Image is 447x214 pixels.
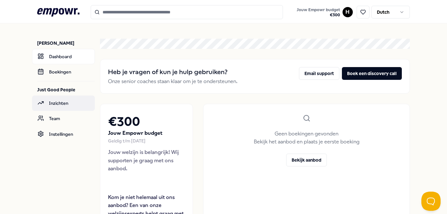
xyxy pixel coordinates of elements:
a: Inzichten [32,96,95,111]
button: Bekijk aanbod [286,154,327,166]
p: Onze senior coaches staan klaar om je te ondersteunen. [108,77,237,86]
a: Instellingen [32,126,95,142]
a: Boekingen [32,64,95,80]
a: Email support [299,67,339,86]
a: Team [32,111,95,126]
button: Jouw Empowr budget€300 [295,6,341,19]
p: Just Good People [37,87,95,93]
span: Jouw Empowr budget [297,7,340,12]
button: H [343,7,353,17]
a: Dashboard [32,49,95,64]
div: Geldig t/m [DATE] [108,137,185,144]
button: Boek een discovery call [342,67,402,80]
span: € 300 [297,12,340,18]
p: Jouw Empowr budget [108,129,185,137]
p: [PERSON_NAME] [37,40,95,46]
a: Jouw Empowr budget€300 [294,5,343,19]
iframe: Help Scout Beacon - Open [421,192,441,211]
p: Jouw welzijn is belangrijk! Wij supporten je graag met ons aanbod. [108,148,185,173]
h2: Heb je vragen of kun je hulp gebruiken? [108,67,237,77]
p: Geen boekingen gevonden Bekijk het aanbod en plaats je eerste boeking [254,130,360,146]
h2: € 300 [108,112,185,132]
button: Email support [299,67,339,80]
input: Search for products, categories or subcategories [91,5,283,19]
